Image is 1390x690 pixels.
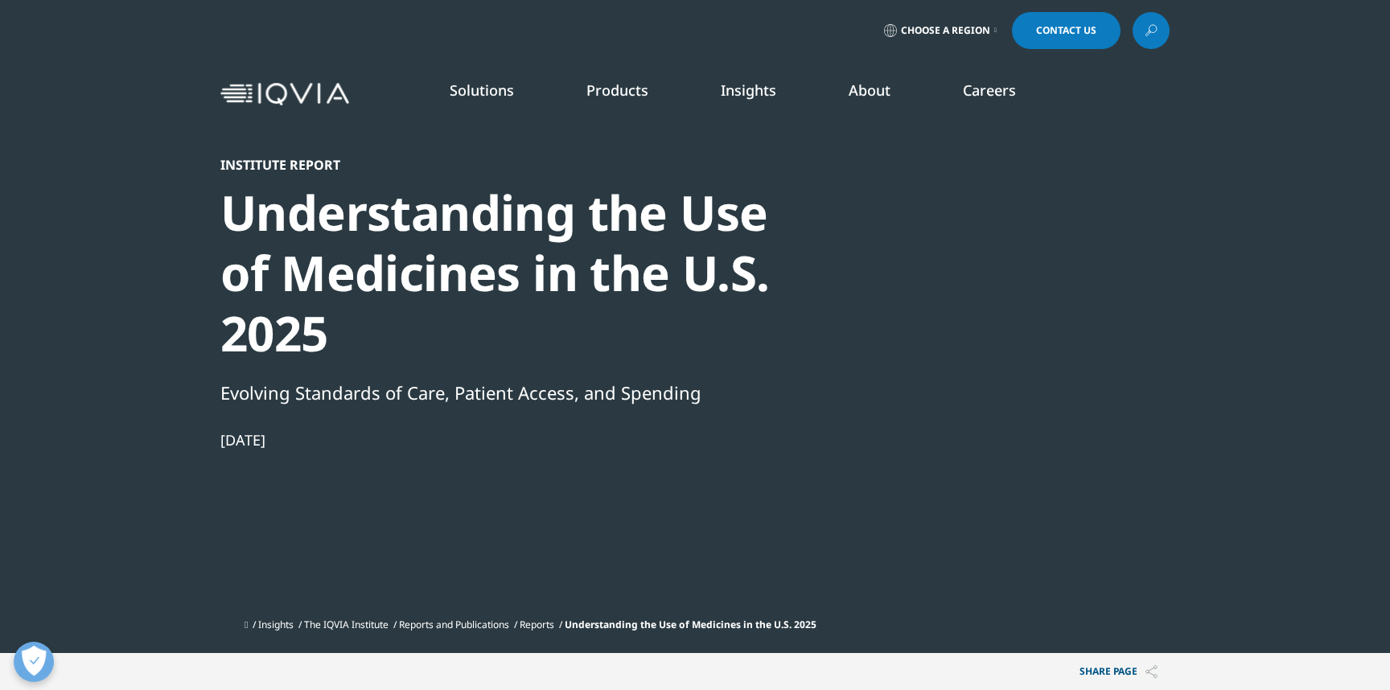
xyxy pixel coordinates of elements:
[1012,12,1121,49] a: Contact Us
[220,83,349,106] img: IQVIA Healthcare Information Technology and Pharma Clinical Research Company
[14,642,54,682] button: Open Preferences
[721,80,776,100] a: Insights
[1145,665,1158,679] img: Share PAGE
[963,80,1016,100] a: Careers
[220,157,772,173] div: Institute Report
[356,56,1170,132] nav: Primary
[220,379,772,406] div: Evolving Standards of Care, Patient Access, and Spending
[399,618,509,631] a: Reports and Publications
[901,24,990,37] span: Choose a Region
[520,618,554,631] a: Reports
[258,618,294,631] a: Insights
[849,80,890,100] a: About
[450,80,514,100] a: Solutions
[1036,26,1096,35] span: Contact Us
[220,183,772,363] div: Understanding the Use of Medicines in the U.S. 2025
[304,618,389,631] a: The IQVIA Institute
[586,80,648,100] a: Products
[220,430,772,450] div: [DATE]
[565,618,816,631] span: Understanding the Use of Medicines in the U.S. 2025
